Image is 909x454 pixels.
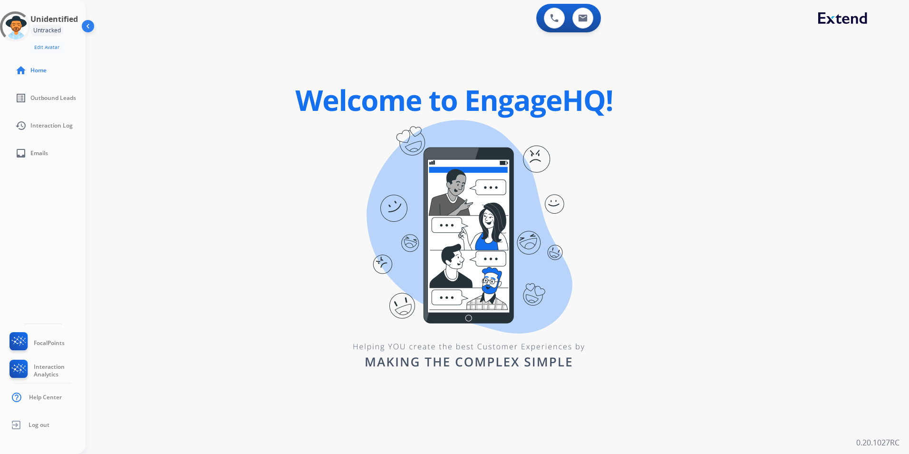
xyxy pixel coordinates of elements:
[30,42,63,53] button: Edit Avatar
[29,394,62,401] span: Help Center
[30,94,76,102] span: Outbound Leads
[15,65,27,76] mat-icon: home
[30,25,64,36] div: Untracked
[15,120,27,131] mat-icon: history
[34,339,65,347] span: FocalPoints
[30,67,47,74] span: Home
[30,149,48,157] span: Emails
[15,148,27,159] mat-icon: inbox
[856,437,899,448] p: 0.20.1027RC
[29,421,49,429] span: Log out
[8,360,86,382] a: Interaction Analytics
[30,122,73,129] span: Interaction Log
[30,13,78,25] h3: Unidentified
[15,92,27,104] mat-icon: list_alt
[34,363,86,378] span: Interaction Analytics
[8,332,65,354] a: FocalPoints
